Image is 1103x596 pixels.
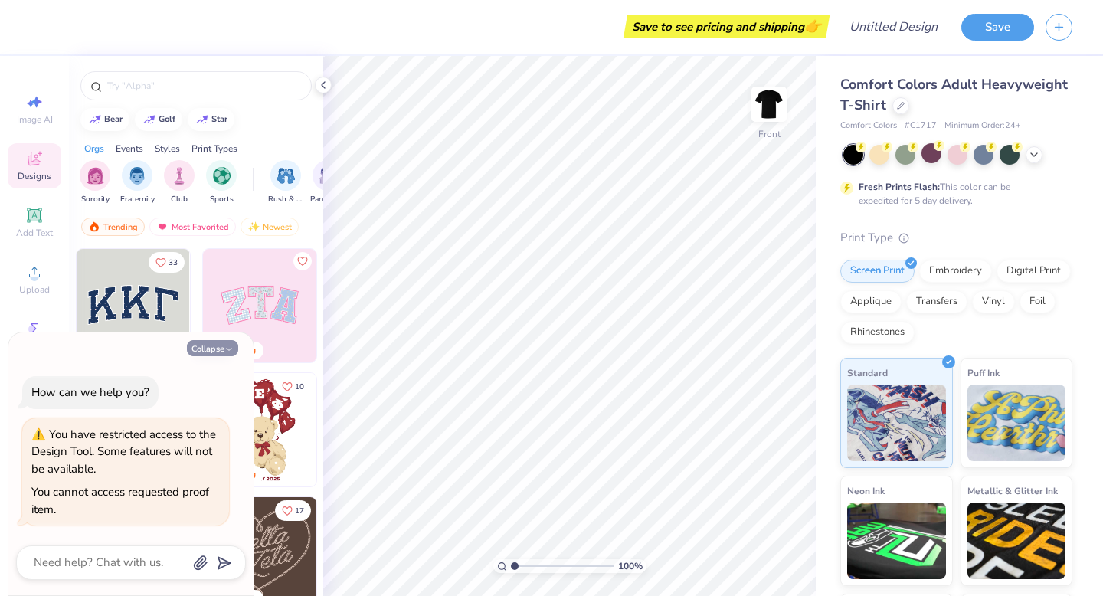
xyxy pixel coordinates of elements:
[319,167,337,185] img: Parent's Weekend Image
[627,15,826,38] div: Save to see pricing and shipping
[972,290,1015,313] div: Vinyl
[268,194,303,205] span: Rush & Bid
[906,290,967,313] div: Transfers
[187,340,238,356] button: Collapse
[847,385,946,461] img: Standard
[31,427,216,476] div: You have restricted access to the Design Tool. Some features will not be available.
[18,170,51,182] span: Designs
[997,260,1071,283] div: Digital Print
[81,194,110,205] span: Sorority
[840,120,897,133] span: Comfort Colors
[840,290,902,313] div: Applique
[211,115,227,123] div: star
[149,218,236,236] div: Most Favorited
[191,142,237,156] div: Print Types
[104,115,123,123] div: bear
[847,503,946,579] img: Neon Ink
[840,321,915,344] div: Rhinestones
[143,115,155,124] img: trend_line.gif
[967,385,1066,461] img: Puff Ink
[295,507,304,515] span: 17
[316,249,429,362] img: 5ee11766-d822-42f5-ad4e-763472bf8dcf
[88,221,100,232] img: trending.gif
[310,194,345,205] span: Parent's Weekend
[919,260,992,283] div: Embroidery
[316,373,429,486] img: e74243e0-e378-47aa-a400-bc6bcb25063a
[247,221,260,232] img: Newest.gif
[116,142,143,156] div: Events
[268,160,303,205] button: filter button
[804,17,821,35] span: 👉
[268,160,303,205] div: filter for Rush & Bid
[87,167,104,185] img: Sorority Image
[80,160,110,205] div: filter for Sorority
[905,120,937,133] span: # C1717
[961,14,1034,41] button: Save
[171,167,188,185] img: Club Image
[164,160,195,205] div: filter for Club
[203,249,316,362] img: 9980f5e8-e6a1-4b4a-8839-2b0e9349023c
[277,167,295,185] img: Rush & Bid Image
[164,160,195,205] button: filter button
[106,78,302,93] input: Try "Alpha"
[120,194,155,205] span: Fraternity
[840,260,915,283] div: Screen Print
[967,503,1066,579] img: Metallic & Glitter Ink
[295,383,304,391] span: 10
[210,194,234,205] span: Sports
[19,283,50,296] span: Upload
[155,142,180,156] div: Styles
[171,194,188,205] span: Club
[81,218,145,236] div: Trending
[120,160,155,205] button: filter button
[156,221,169,232] img: most_fav.gif
[859,180,1047,208] div: This color can be expedited for 5 day delivery.
[967,365,1000,381] span: Puff Ink
[1020,290,1056,313] div: Foil
[189,249,303,362] img: edfb13fc-0e43-44eb-bea2-bf7fc0dd67f9
[618,559,643,573] span: 100 %
[80,108,129,131] button: bear
[293,252,312,270] button: Like
[120,160,155,205] div: filter for Fraternity
[241,218,299,236] div: Newest
[169,259,178,267] span: 33
[135,108,182,131] button: golf
[213,167,231,185] img: Sports Image
[944,120,1021,133] span: Minimum Order: 24 +
[206,160,237,205] div: filter for Sports
[840,75,1068,114] span: Comfort Colors Adult Heavyweight T-Shirt
[275,500,311,521] button: Like
[149,252,185,273] button: Like
[31,484,209,517] div: You cannot access requested proof item.
[206,160,237,205] button: filter button
[159,115,175,123] div: golf
[859,181,940,193] strong: Fresh Prints Flash:
[17,113,53,126] span: Image AI
[188,108,234,131] button: star
[758,127,781,141] div: Front
[129,167,146,185] img: Fraternity Image
[16,227,53,239] span: Add Text
[275,376,311,397] button: Like
[31,385,149,400] div: How can we help you?
[310,160,345,205] button: filter button
[847,365,888,381] span: Standard
[77,249,190,362] img: 3b9aba4f-e317-4aa7-a679-c95a879539bd
[84,142,104,156] div: Orgs
[89,115,101,124] img: trend_line.gif
[837,11,950,42] input: Untitled Design
[203,373,316,486] img: 587403a7-0594-4a7f-b2bd-0ca67a3ff8dd
[847,483,885,499] span: Neon Ink
[196,115,208,124] img: trend_line.gif
[310,160,345,205] div: filter for Parent's Weekend
[840,229,1072,247] div: Print Type
[967,483,1058,499] span: Metallic & Glitter Ink
[754,89,784,120] img: Front
[80,160,110,205] button: filter button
